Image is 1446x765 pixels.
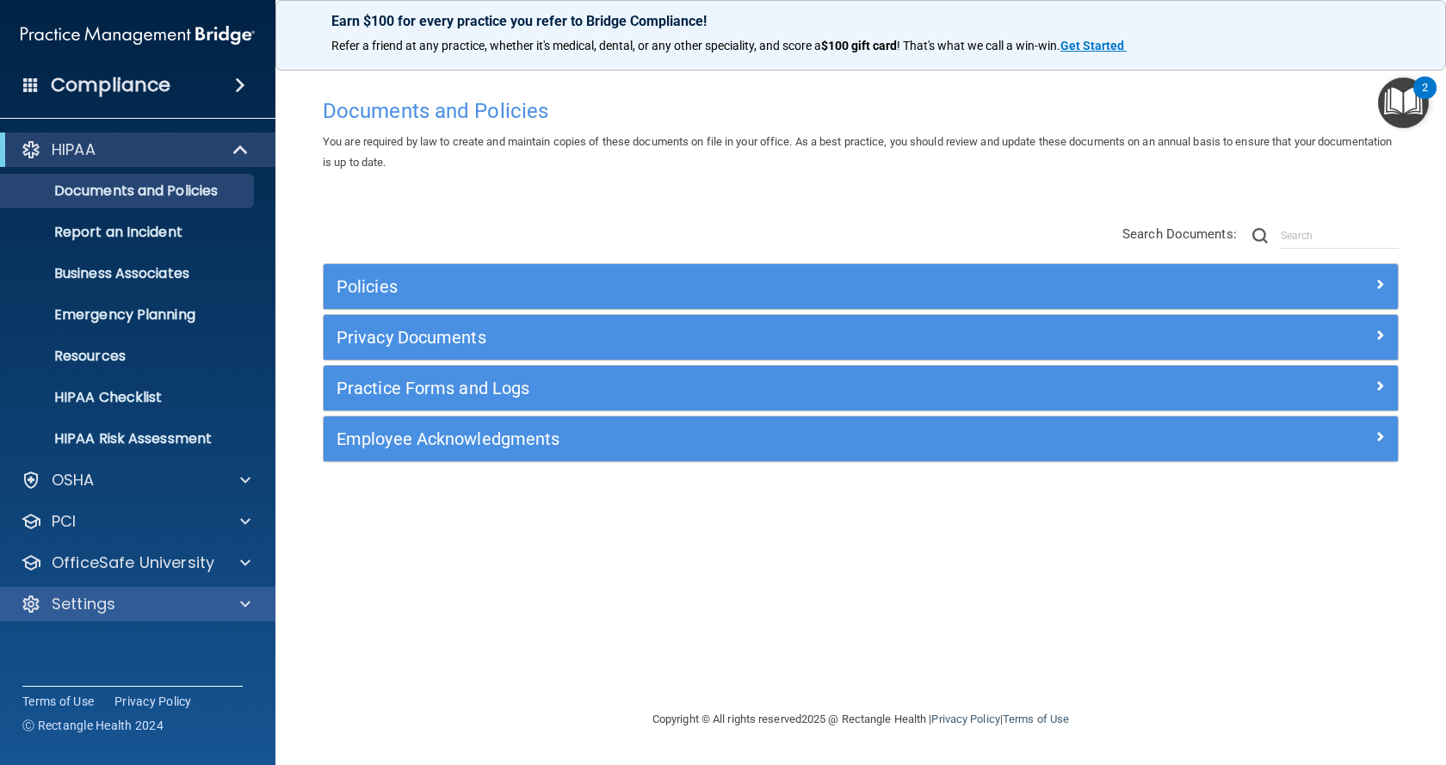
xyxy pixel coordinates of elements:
[21,511,250,532] a: PCI
[337,374,1385,402] a: Practice Forms and Logs
[1422,88,1428,110] div: 2
[337,324,1385,351] a: Privacy Documents
[11,306,246,324] p: Emergency Planning
[1060,39,1124,52] strong: Get Started
[337,379,1116,398] h5: Practice Forms and Logs
[1060,39,1127,52] a: Get Started
[931,713,999,725] a: Privacy Policy
[21,552,250,573] a: OfficeSafe University
[323,100,1399,122] h4: Documents and Policies
[52,511,76,532] p: PCI
[1122,226,1237,242] span: Search Documents:
[52,552,214,573] p: OfficeSafe University
[11,182,246,200] p: Documents and Policies
[547,692,1175,747] div: Copyright © All rights reserved 2025 @ Rectangle Health | |
[21,470,250,490] a: OSHA
[22,693,94,710] a: Terms of Use
[821,39,897,52] strong: $100 gift card
[337,429,1116,448] h5: Employee Acknowledgments
[331,13,1390,29] p: Earn $100 for every practice you refer to Bridge Compliance!
[52,139,96,160] p: HIPAA
[21,594,250,614] a: Settings
[1003,713,1069,725] a: Terms of Use
[1378,77,1429,128] button: Open Resource Center, 2 new notifications
[1281,223,1399,249] input: Search
[11,224,246,241] p: Report an Incident
[11,265,246,282] p: Business Associates
[21,18,255,52] img: PMB logo
[897,39,1060,52] span: ! That's what we call a win-win.
[21,139,250,160] a: HIPAA
[22,717,164,734] span: Ⓒ Rectangle Health 2024
[337,277,1116,296] h5: Policies
[337,328,1116,347] h5: Privacy Documents
[1252,228,1268,244] img: ic-search.3b580494.png
[11,389,246,406] p: HIPAA Checklist
[11,348,246,365] p: Resources
[331,39,821,52] span: Refer a friend at any practice, whether it's medical, dental, or any other speciality, and score a
[51,73,170,97] h4: Compliance
[337,425,1385,453] a: Employee Acknowledgments
[337,273,1385,300] a: Policies
[52,594,115,614] p: Settings
[11,430,246,447] p: HIPAA Risk Assessment
[114,693,192,710] a: Privacy Policy
[323,135,1392,169] span: You are required by law to create and maintain copies of these documents on file in your office. ...
[52,470,95,490] p: OSHA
